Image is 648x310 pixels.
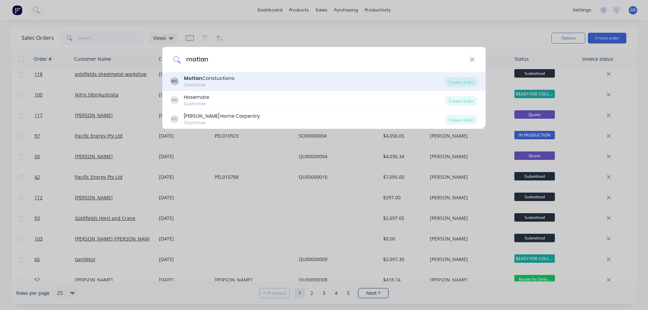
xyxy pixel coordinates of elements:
[184,94,209,101] div: Hosemate
[184,120,260,126] div: Customer
[170,77,179,85] div: MC
[181,47,469,72] input: Enter a customer name to create a new order...
[445,115,478,124] div: Create order
[184,75,202,82] b: Matlan
[170,96,179,104] div: HH
[445,96,478,106] div: Create order
[445,77,478,87] div: Create order
[184,101,209,107] div: Customer
[184,113,260,120] div: [PERSON_NAME] Home Carpentry
[184,75,235,82] div: Constuctions
[170,115,179,123] div: HC
[184,82,235,88] div: Customer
